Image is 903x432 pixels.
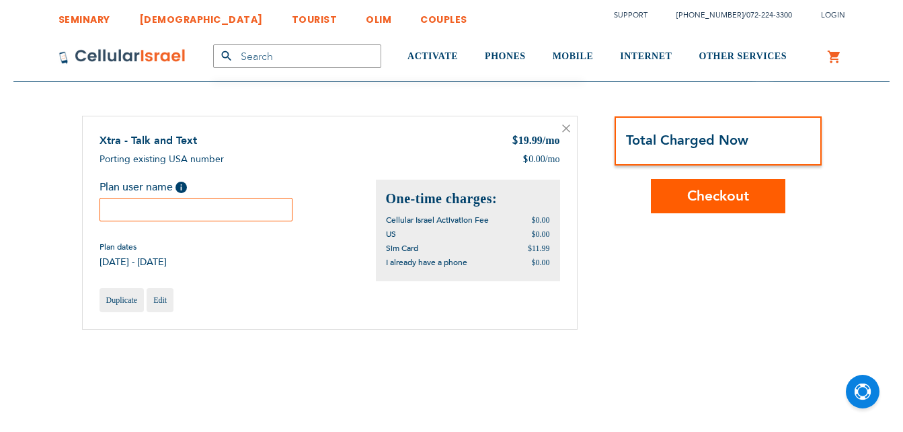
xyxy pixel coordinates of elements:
[543,135,560,146] span: /mo
[512,134,518,149] span: $
[106,295,138,305] span: Duplicate
[532,215,550,225] span: $0.00
[687,186,749,206] span: Checkout
[699,32,787,82] a: OTHER SERVICES
[292,3,338,28] a: TOURIST
[175,182,187,193] span: Help
[651,179,785,213] button: Checkout
[366,3,391,28] a: OLIM
[407,32,458,82] a: ACTIVATE
[532,229,550,239] span: $0.00
[58,3,110,28] a: SEMINARY
[147,288,173,312] a: Edit
[100,288,145,312] a: Duplicate
[386,257,467,268] span: I already have a phone
[100,133,197,148] a: Xtra - Talk and Text
[676,10,744,20] a: [PHONE_NUMBER]
[663,5,792,25] li: /
[620,51,672,61] span: INTERNET
[485,51,526,61] span: PHONES
[213,44,381,68] input: Search
[153,295,167,305] span: Edit
[100,153,224,166] span: Porting existing USA number
[522,153,528,166] span: $
[100,242,167,252] span: Plan dates
[553,32,594,82] a: MOBILE
[545,153,560,166] span: /mo
[821,10,845,20] span: Login
[614,10,647,20] a: Support
[100,180,173,194] span: Plan user name
[386,215,489,225] span: Cellular Israel Activation Fee
[386,229,396,240] span: US
[626,131,748,149] strong: Total Charged Now
[620,32,672,82] a: INTERNET
[139,3,263,28] a: [DEMOGRAPHIC_DATA]
[386,243,418,254] span: Sim Card
[485,32,526,82] a: PHONES
[420,3,467,28] a: COUPLES
[532,258,550,267] span: $0.00
[746,10,792,20] a: 072-224-3300
[407,51,458,61] span: ACTIVATE
[100,256,167,268] span: [DATE] - [DATE]
[699,51,787,61] span: OTHER SERVICES
[528,244,550,253] span: $11.99
[553,51,594,61] span: MOBILE
[58,48,186,65] img: Cellular Israel Logo
[512,133,560,149] div: 19.99
[522,153,559,166] div: 0.00
[386,190,550,208] h2: One-time charges:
